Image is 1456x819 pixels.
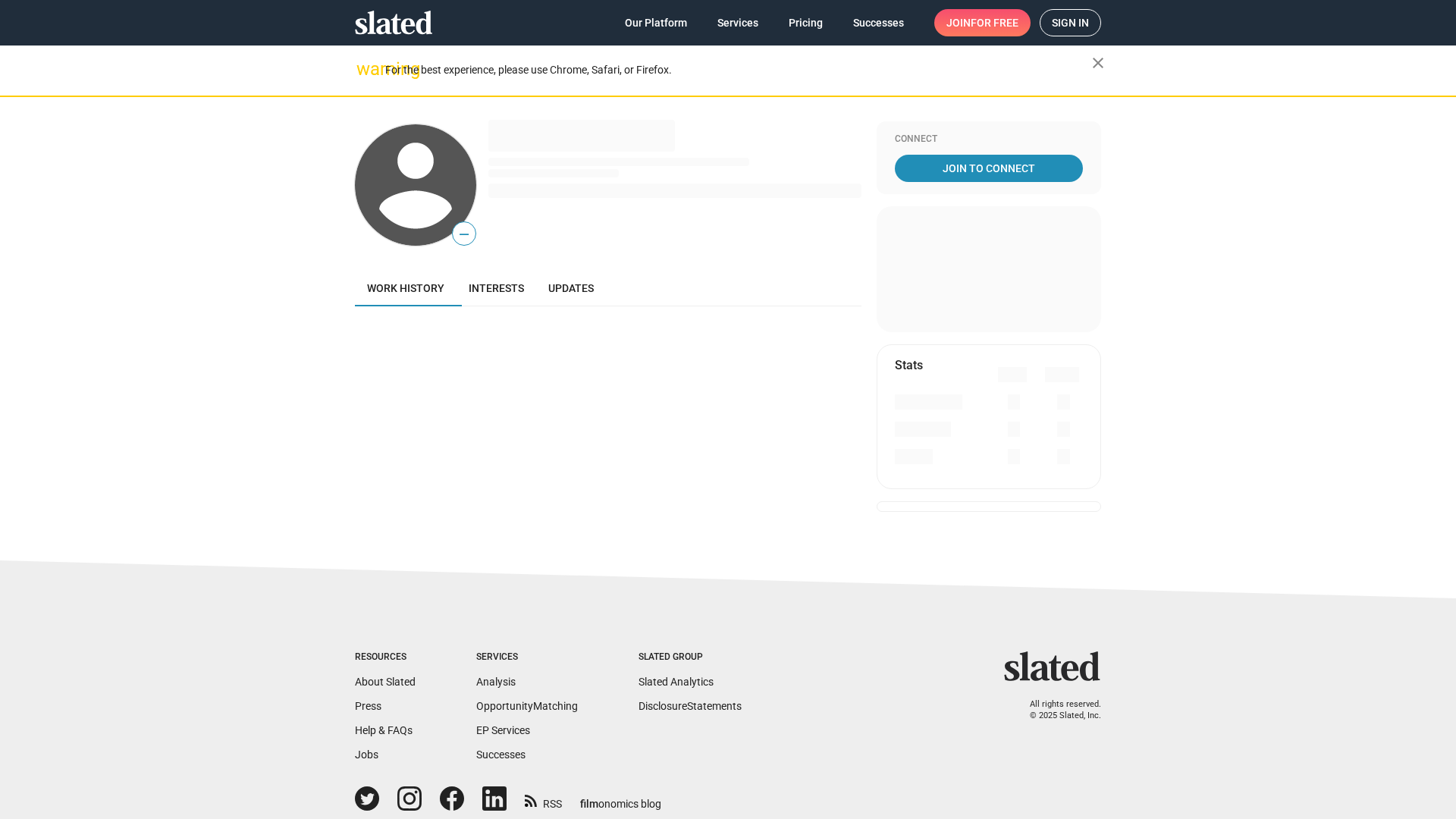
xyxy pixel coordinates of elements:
div: Connect [895,133,1083,146]
mat-icon: close [1089,54,1107,72]
a: OpportunityMatching [476,700,578,712]
a: Sign in [1040,9,1101,36]
a: Jobs [355,748,378,761]
span: Services [717,9,758,36]
a: Updates [536,270,606,306]
span: for free [971,9,1018,36]
span: film [580,798,598,810]
mat-card-title: Stats [895,357,923,373]
a: Pricing [777,9,835,36]
mat-icon: warning [356,60,375,78]
div: Services [476,651,578,664]
span: Our Platform [625,9,687,36]
a: Analysis [476,676,516,688]
a: Successes [476,748,526,761]
a: Press [355,700,381,712]
a: Interests [457,270,536,306]
a: EP Services [476,724,530,736]
a: Work history [355,270,457,306]
div: Resources [355,651,416,664]
a: Services [705,9,770,36]
span: Interests [469,282,524,294]
span: Pricing [789,9,823,36]
span: Successes [853,9,904,36]
span: Work history [367,282,444,294]
a: Join To Connect [895,155,1083,182]
span: Updates [548,282,594,294]
a: Slated Analytics [639,676,714,688]
div: For the best experience, please use Chrome, Safari, or Firefox. [385,60,1092,80]
span: Join [946,9,1018,36]
a: DisclosureStatements [639,700,742,712]
a: Our Platform [613,9,699,36]
span: Join To Connect [898,155,1080,182]
a: filmonomics blog [580,785,661,811]
div: Slated Group [639,651,742,664]
a: RSS [525,788,562,811]
a: About Slated [355,676,416,688]
a: Help & FAQs [355,724,413,736]
p: All rights reserved. © 2025 Slated, Inc. [1014,699,1101,721]
span: — [453,224,475,244]
a: Successes [841,9,916,36]
a: Joinfor free [934,9,1031,36]
span: Sign in [1052,10,1089,36]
